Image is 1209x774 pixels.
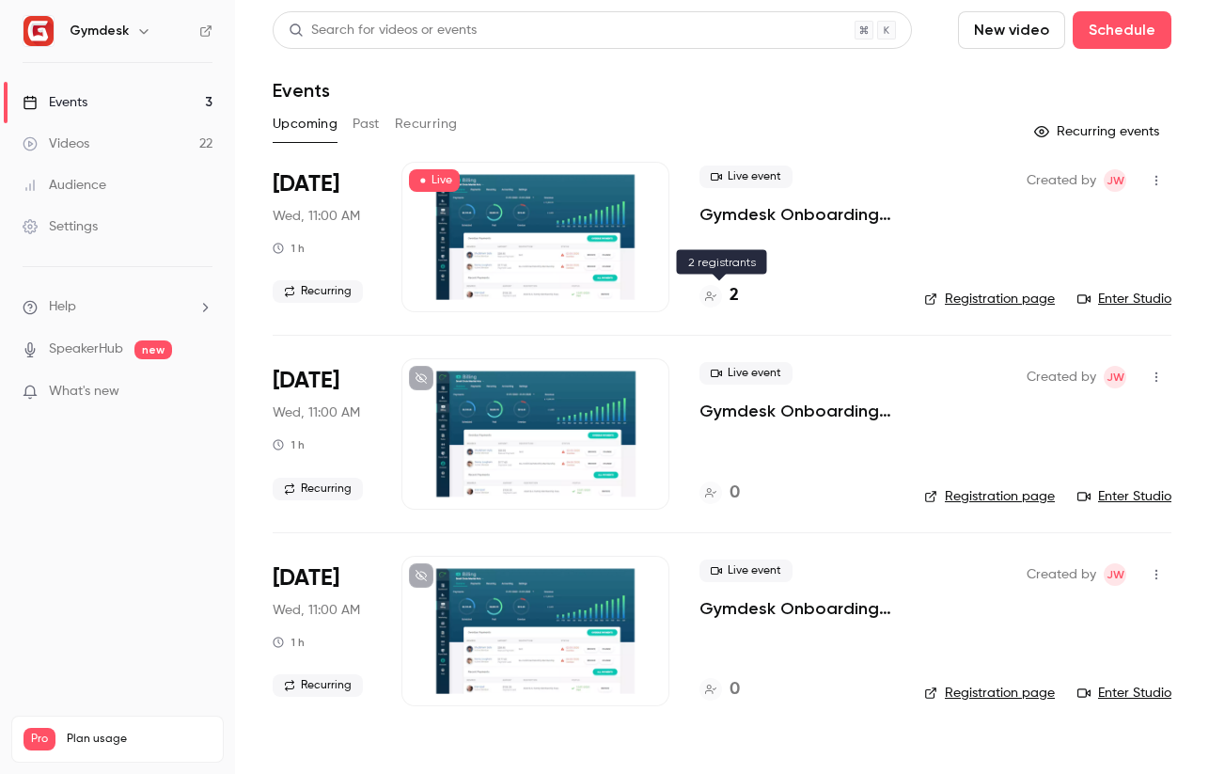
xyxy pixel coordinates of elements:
span: [DATE] [273,169,339,199]
div: Events [23,93,87,112]
div: Videos [23,134,89,153]
span: Live event [699,560,793,582]
button: New video [958,11,1065,49]
div: 1 h [273,437,305,452]
button: Recurring events [1026,117,1171,147]
span: Plan usage [67,732,212,747]
span: [DATE] [273,563,339,593]
span: [DATE] [273,366,339,396]
div: Sep 3 Wed, 1:00 PM (America/New York) [273,556,371,706]
div: Search for videos or events [289,21,477,40]
iframe: Noticeable Trigger [190,384,212,401]
span: Live event [699,362,793,385]
h4: 0 [730,677,740,703]
span: Recurring [273,478,363,500]
span: Created by [1027,169,1096,192]
a: Enter Studio [1077,290,1171,308]
a: Enter Studio [1077,487,1171,506]
span: Jay Wilson [1104,366,1126,388]
div: 1 h [273,241,305,256]
span: JW [1107,563,1124,586]
button: Upcoming [273,109,338,139]
div: Audience [23,176,106,195]
span: Wed, 11:00 AM [273,207,360,226]
span: JW [1107,366,1124,388]
img: Gymdesk [24,16,54,46]
div: Aug 27 Wed, 1:00 PM (America/New York) [273,358,371,509]
a: Enter Studio [1077,684,1171,703]
a: Gymdesk Onboarding Webinar [699,203,894,226]
div: Aug 20 Wed, 1:00 PM (America/New York) [273,162,371,312]
a: Registration page [924,487,1055,506]
span: Help [49,297,76,317]
span: Live event [699,166,793,188]
span: Live [409,169,460,192]
span: Pro [24,728,55,750]
h4: 0 [730,481,740,506]
a: Gymdesk Onboarding Webinar [699,597,894,620]
a: 0 [699,677,740,703]
span: JW [1107,169,1124,192]
a: 0 [699,481,740,506]
button: Schedule [1073,11,1171,49]
h6: Gymdesk [70,22,129,40]
span: Created by [1027,366,1096,388]
span: Recurring [273,674,363,697]
span: Recurring [273,280,363,303]
a: SpeakerHub [49,340,123,359]
span: Jay Wilson [1104,563,1126,586]
span: new [134,340,172,359]
h1: Events [273,79,330,102]
button: Past [353,109,380,139]
a: 2 [699,283,739,308]
li: help-dropdown-opener [23,297,212,317]
span: Jay Wilson [1104,169,1126,192]
h4: 2 [730,283,739,308]
span: Wed, 11:00 AM [273,601,360,620]
a: Registration page [924,290,1055,308]
a: Gymdesk Onboarding Webinar [699,400,894,422]
span: Wed, 11:00 AM [273,403,360,422]
div: 1 h [273,635,305,650]
span: What's new [49,382,119,402]
button: Recurring [395,109,458,139]
div: Settings [23,217,98,236]
a: Registration page [924,684,1055,703]
span: Created by [1027,563,1096,586]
